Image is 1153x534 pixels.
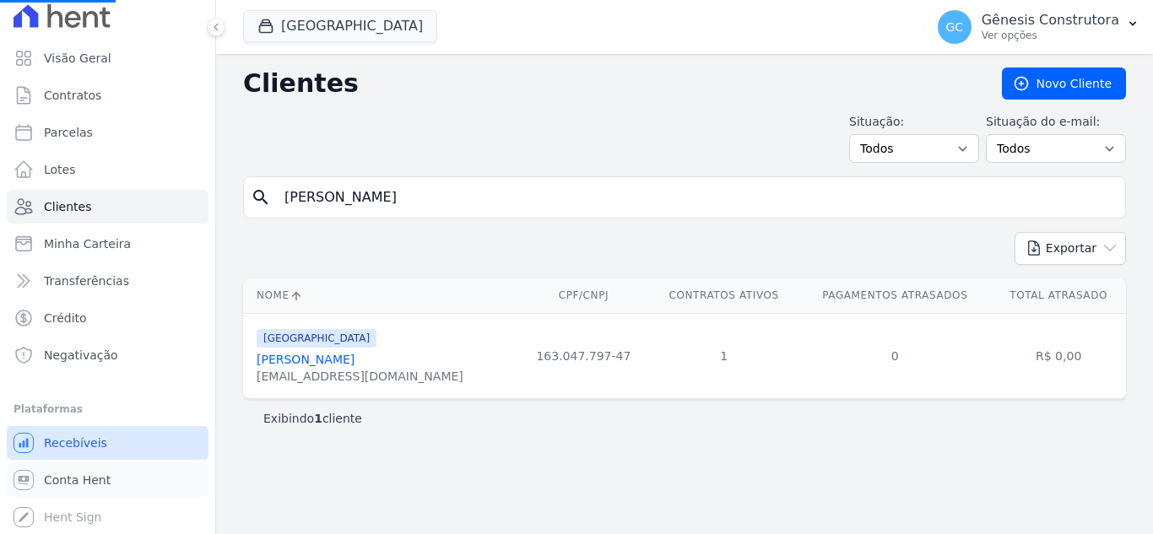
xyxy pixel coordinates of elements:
p: Ver opções [982,29,1119,42]
a: Conta Hent [7,463,208,497]
td: 163.047.797-47 [518,313,649,398]
a: Visão Geral [7,41,208,75]
label: Situação: [849,113,979,131]
a: Lotes [7,153,208,186]
div: Plataformas [14,399,202,419]
a: Crédito [7,301,208,335]
th: Pagamentos Atrasados [798,278,991,313]
a: Clientes [7,190,208,224]
a: [PERSON_NAME] [257,353,355,366]
td: 1 [649,313,798,398]
th: Contratos Ativos [649,278,798,313]
span: GC [945,21,963,33]
a: Negativação [7,338,208,372]
p: Exibindo cliente [263,410,362,427]
button: Exportar [1015,232,1126,265]
a: Recebíveis [7,426,208,460]
span: Conta Hent [44,472,111,488]
th: Total Atrasado [991,278,1126,313]
span: Lotes [44,161,76,178]
a: Contratos [7,78,208,112]
td: 0 [798,313,991,398]
a: Novo Cliente [1002,67,1126,100]
td: R$ 0,00 [991,313,1126,398]
a: Transferências [7,264,208,298]
span: [GEOGRAPHIC_DATA] [257,329,376,348]
span: Visão Geral [44,50,111,67]
span: Transferências [44,272,129,289]
span: Clientes [44,198,91,215]
a: Minha Carteira [7,227,208,261]
span: Contratos [44,87,101,104]
button: [GEOGRAPHIC_DATA] [243,10,437,42]
th: CPF/CNPJ [518,278,649,313]
span: Parcelas [44,124,93,141]
h2: Clientes [243,68,975,99]
span: Negativação [44,347,118,364]
a: Parcelas [7,116,208,149]
span: Minha Carteira [44,235,131,252]
th: Nome [243,278,518,313]
input: Buscar por nome, CPF ou e-mail [274,181,1118,214]
span: Crédito [44,310,87,326]
label: Situação do e-mail: [986,113,1126,131]
button: GC Gênesis Construtora Ver opções [924,3,1153,51]
i: search [251,187,271,208]
b: 1 [314,412,322,425]
p: Gênesis Construtora [982,12,1119,29]
div: [EMAIL_ADDRESS][DOMAIN_NAME] [257,368,463,385]
span: Recebíveis [44,434,107,451]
